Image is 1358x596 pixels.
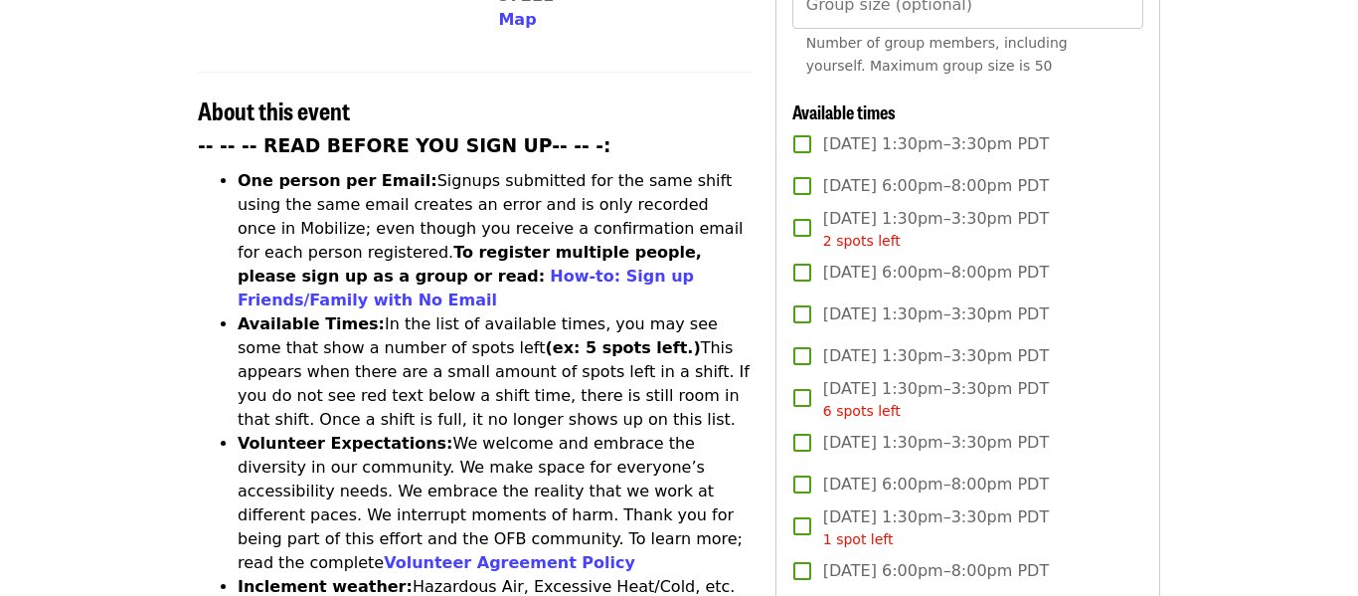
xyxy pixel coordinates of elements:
[792,99,896,124] span: Available times
[238,577,413,596] strong: Inclement weather:
[498,8,536,32] button: Map
[238,169,752,312] li: Signups submitted for the same shift using the same email creates an error and is only recorded o...
[384,553,635,572] a: Volunteer Agreement Policy
[238,243,702,286] strong: To register multiple people, please sign up as a group or read:
[823,261,1049,285] span: [DATE] 6:00pm–8:00pm PDT
[823,431,1049,455] span: [DATE] 1:30pm–3:30pm PDT
[823,174,1049,198] span: [DATE] 6:00pm–8:00pm PDT
[238,267,694,309] a: How-to: Sign up Friends/Family with No Email
[198,135,611,156] strong: -- -- -- READ BEFORE YOU SIGN UP-- -- -:
[823,233,901,249] span: 2 spots left
[823,344,1049,368] span: [DATE] 1:30pm–3:30pm PDT
[498,10,536,29] span: Map
[823,559,1049,583] span: [DATE] 6:00pm–8:00pm PDT
[238,434,453,453] strong: Volunteer Expectations:
[238,171,437,190] strong: One person per Email:
[238,312,752,432] li: In the list of available times, you may see some that show a number of spots left This appears wh...
[823,302,1049,326] span: [DATE] 1:30pm–3:30pm PDT
[545,338,700,357] strong: (ex: 5 spots left.)
[238,314,385,333] strong: Available Times:
[823,473,1049,497] span: [DATE] 6:00pm–8:00pm PDT
[823,403,901,419] span: 6 spots left
[238,432,752,575] li: We welcome and embrace the diversity in our community. We make space for everyone’s accessibility...
[823,132,1049,156] span: [DATE] 1:30pm–3:30pm PDT
[823,505,1049,550] span: [DATE] 1:30pm–3:30pm PDT
[198,93,350,127] span: About this event
[823,207,1049,252] span: [DATE] 1:30pm–3:30pm PDT
[823,377,1049,422] span: [DATE] 1:30pm–3:30pm PDT
[823,531,894,547] span: 1 spot left
[806,35,1068,74] span: Number of group members, including yourself. Maximum group size is 50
